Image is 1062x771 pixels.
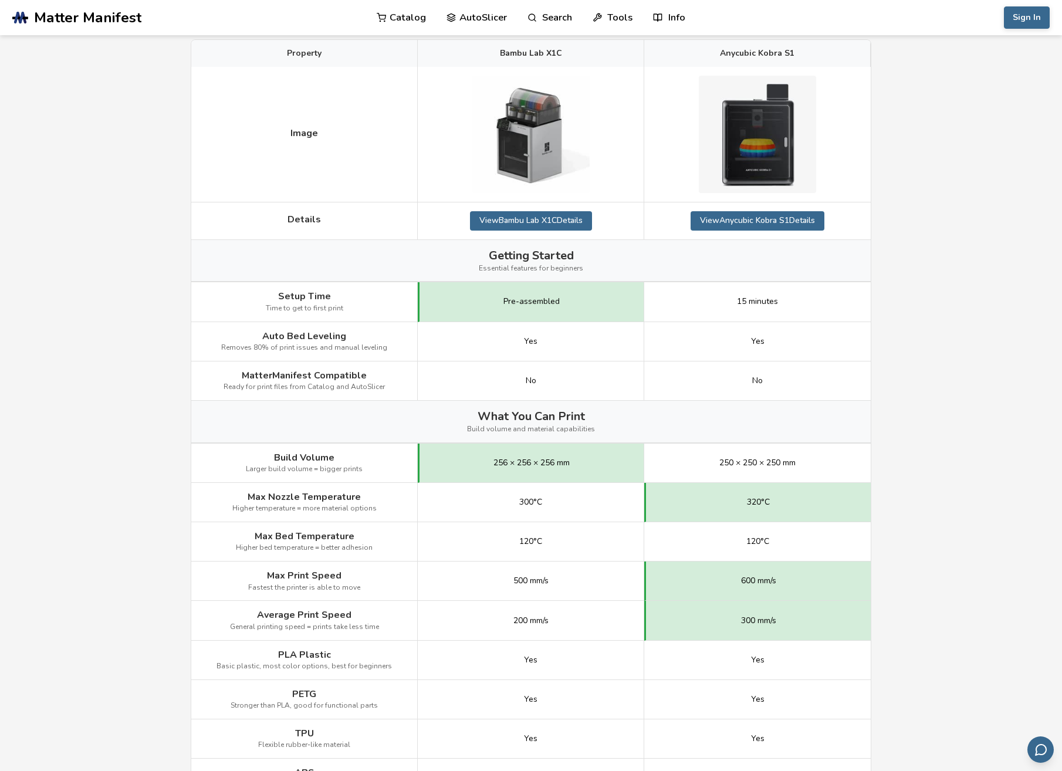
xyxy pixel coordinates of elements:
[267,570,341,581] span: Max Print Speed
[221,344,387,352] span: Removes 80% of print issues and manual leveling
[288,214,321,225] span: Details
[295,728,314,739] span: TPU
[224,383,385,391] span: Ready for print files from Catalog and AutoSlicer
[751,734,765,743] span: Yes
[467,425,595,434] span: Build volume and material capabilities
[255,531,354,542] span: Max Bed Temperature
[1004,6,1050,29] button: Sign In
[236,544,373,552] span: Higher bed temperature = better adhesion
[513,576,549,586] span: 500 mm/s
[691,211,824,230] a: ViewAnycubic Kobra S1Details
[470,211,592,230] a: ViewBambu Lab X1CDetails
[274,452,334,463] span: Build Volume
[257,610,351,620] span: Average Print Speed
[278,291,331,302] span: Setup Time
[242,370,367,381] span: MatterManifest Compatible
[478,410,585,423] span: What You Can Print
[230,623,379,631] span: General printing speed = prints take less time
[719,458,796,468] span: 250 × 250 × 250 mm
[472,76,590,193] img: Bambu Lab X1C
[524,734,537,743] span: Yes
[503,297,560,306] span: Pre-assembled
[290,128,318,138] span: Image
[519,498,542,507] span: 300°C
[746,537,769,546] span: 120°C
[266,305,343,313] span: Time to get to first print
[751,337,765,346] span: Yes
[526,376,536,386] span: No
[287,49,322,58] span: Property
[720,49,794,58] span: Anycubic Kobra S1
[1027,736,1054,763] button: Send feedback via email
[248,492,361,502] span: Max Nozzle Temperature
[519,537,542,546] span: 120°C
[292,689,316,699] span: PETG
[278,650,331,660] span: PLA Plastic
[231,702,378,710] span: Stronger than PLA, good for functional parts
[741,616,776,625] span: 300 mm/s
[513,616,549,625] span: 200 mm/s
[493,458,570,468] span: 256 × 256 × 256 mm
[217,662,392,671] span: Basic plastic, most color options, best for beginners
[34,9,141,26] span: Matter Manifest
[258,741,350,749] span: Flexible rubber-like material
[747,498,770,507] span: 320°C
[752,376,763,386] span: No
[751,695,765,704] span: Yes
[737,297,778,306] span: 15 minutes
[699,76,816,193] img: Anycubic Kobra S1
[248,584,360,592] span: Fastest the printer is able to move
[500,49,562,58] span: Bambu Lab X1C
[246,465,363,474] span: Larger build volume = bigger prints
[262,331,346,341] span: Auto Bed Leveling
[479,265,583,273] span: Essential features for beginners
[741,576,776,586] span: 600 mm/s
[524,695,537,704] span: Yes
[524,655,537,665] span: Yes
[524,337,537,346] span: Yes
[489,249,574,262] span: Getting Started
[751,655,765,665] span: Yes
[232,505,377,513] span: Higher temperature = more material options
